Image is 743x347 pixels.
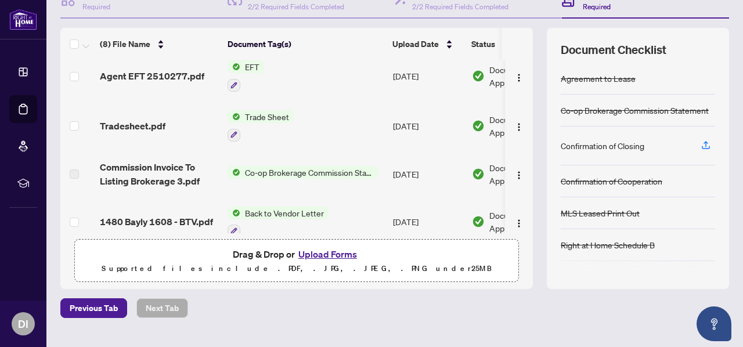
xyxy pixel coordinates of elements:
span: DI [18,316,28,332]
img: logo [9,9,37,30]
span: Drag & Drop or [233,247,360,262]
button: Previous Tab [60,298,127,318]
th: Status [467,28,565,60]
img: Status Icon [228,110,240,123]
button: Open asap [697,306,731,341]
td: [DATE] [388,151,467,197]
img: Logo [514,73,524,82]
span: Document Approved [489,161,561,187]
span: Document Approved [489,209,561,234]
span: Agent EFT 2510277.pdf [100,69,204,83]
td: [DATE] [388,197,467,247]
div: Confirmation of Cooperation [561,175,662,187]
img: Status Icon [228,166,240,179]
span: Required [82,2,110,11]
div: Co-op Brokerage Commission Statement [561,104,709,117]
img: Document Status [472,70,485,82]
span: Required [583,2,611,11]
th: Upload Date [388,28,467,60]
img: Status Icon [228,60,240,73]
button: Logo [510,67,528,85]
button: Status IconTrade Sheet [228,110,294,142]
span: 2/2 Required Fields Completed [412,2,508,11]
div: Confirmation of Closing [561,139,644,152]
span: Trade Sheet [240,110,294,123]
button: Status IconBack to Vendor Letter [228,207,329,238]
img: Document Status [472,120,485,132]
img: Logo [514,171,524,180]
div: Agreement to Lease [561,72,636,85]
button: Logo [510,212,528,231]
div: MLS Leased Print Out [561,207,640,219]
img: Logo [514,219,524,228]
span: Back to Vendor Letter [240,207,329,219]
img: Status Icon [228,207,240,219]
span: Document Checklist [561,42,666,58]
th: Document Tag(s) [223,28,388,60]
span: 2/2 Required Fields Completed [248,2,344,11]
th: (8) File Name [95,28,223,60]
button: Status IconCo-op Brokerage Commission Statement [228,166,378,179]
span: (8) File Name [100,38,150,50]
span: Commission Invoice To Listing Brokerage 3.pdf [100,160,218,188]
span: Upload Date [392,38,439,50]
span: Drag & Drop orUpload FormsSupported files include .PDF, .JPG, .JPEG, .PNG under25MB [75,240,518,283]
span: EFT [240,60,264,73]
div: Right at Home Schedule B [561,238,655,251]
img: Document Status [472,168,485,180]
span: Tradesheet.pdf [100,119,165,133]
button: Next Tab [136,298,188,318]
span: Status [471,38,495,50]
span: Co-op Brokerage Commission Statement [240,166,378,179]
p: Supported files include .PDF, .JPG, .JPEG, .PNG under 25 MB [82,262,511,276]
img: Logo [514,122,524,132]
td: [DATE] [388,101,467,151]
td: [DATE] [388,51,467,101]
button: Status IconEFT [228,60,264,92]
span: Previous Tab [70,299,118,317]
span: 1480 Bayly 1608 - BTV.pdf [100,215,213,229]
button: Upload Forms [295,247,360,262]
img: Document Status [472,215,485,228]
button: Logo [510,117,528,135]
span: Document Approved [489,113,561,139]
span: Document Approved [489,63,561,89]
button: Logo [510,165,528,183]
